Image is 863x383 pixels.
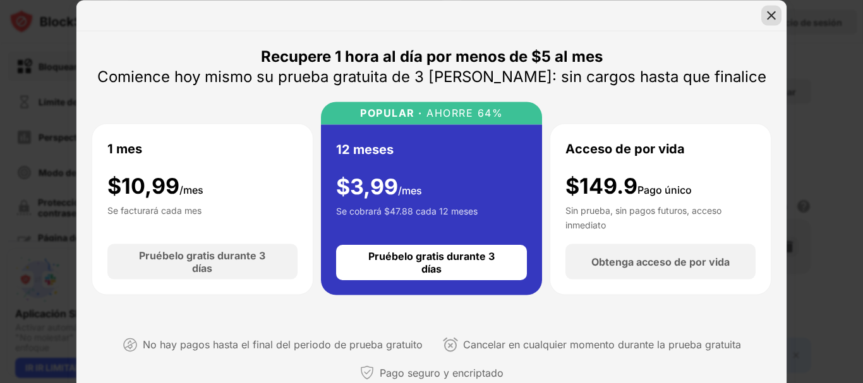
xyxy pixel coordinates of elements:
[565,205,721,230] font: Sin prueba, sin pagos futuros, acceso inmediato
[97,67,766,85] font: Comience hoy mismo su prueba gratuita de 3 [PERSON_NAME]: sin cargos hasta que finalice
[368,250,495,275] font: Pruébelo gratis durante 3 días
[336,206,478,216] font: Se cobrará $47.88 cada 12 meses
[360,106,423,119] font: POPULAR ·
[336,141,394,156] font: 12 meses
[359,365,375,380] img: pago seguro
[443,337,458,352] img: cancelar en cualquier momento
[121,172,179,198] font: 10,99
[565,172,637,198] font: $149.9
[380,367,504,379] font: Pago seguro y encriptado
[139,249,265,274] font: Pruébelo gratis durante 3 días
[107,205,202,216] font: Se facturará cada mes
[463,338,741,351] font: Cancelar en cualquier momento durante la prueba gratuita
[107,172,121,198] font: $
[426,106,503,119] font: AHORRE 64%
[350,173,398,199] font: 3,99
[261,47,603,65] font: Recupere 1 hora al día por menos de $5 al mes
[179,183,203,196] font: /mes
[565,141,685,156] font: Acceso de por vida
[143,338,423,351] font: No hay pagos hasta el final del periodo de prueba gratuito
[591,256,730,268] font: Obtenga acceso de por vida
[107,141,142,156] font: 1 mes
[637,183,692,196] font: Pago único
[336,173,350,199] font: $
[398,184,422,196] font: /mes
[123,337,138,352] img: no pagar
